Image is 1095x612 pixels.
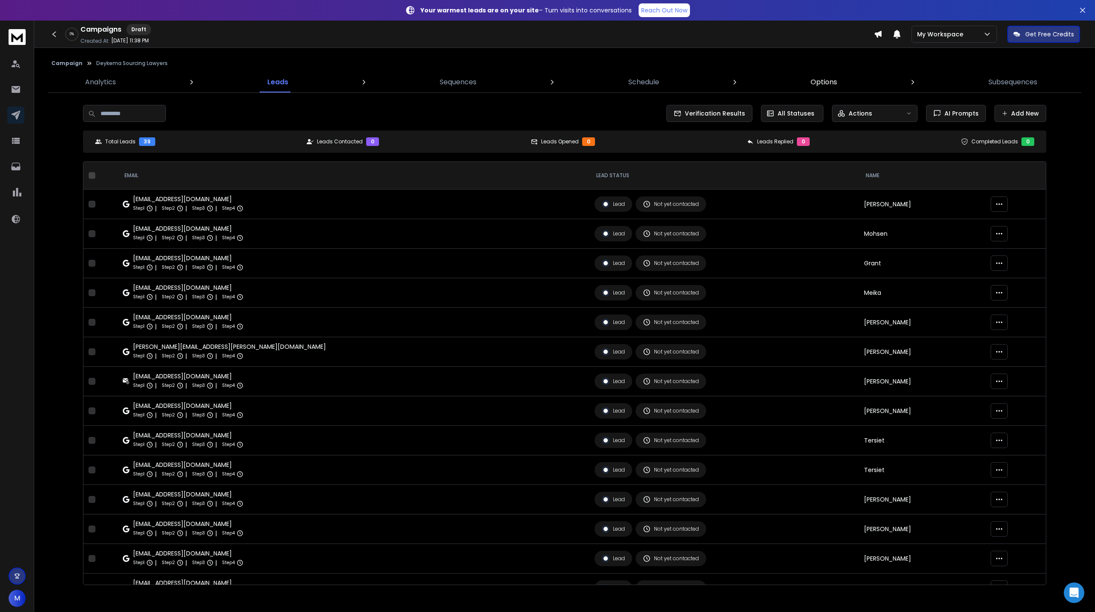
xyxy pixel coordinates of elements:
[859,308,985,337] td: [PERSON_NAME]
[155,559,157,567] p: |
[185,440,187,449] p: |
[859,485,985,514] td: [PERSON_NAME]
[133,313,243,321] div: [EMAIL_ADDRESS][DOMAIN_NAME]
[643,407,699,415] div: Not yet contacted
[185,529,187,538] p: |
[133,293,145,301] p: Step 1
[859,190,985,219] td: [PERSON_NAME]
[192,352,205,360] p: Step 3
[192,440,205,449] p: Step 3
[267,77,288,87] p: Leads
[133,204,145,213] p: Step 1
[643,289,699,297] div: Not yet contacted
[9,590,26,607] button: M
[133,470,145,478] p: Step 1
[192,411,205,419] p: Step 3
[185,559,187,567] p: |
[859,367,985,396] td: [PERSON_NAME]
[133,352,145,360] p: Step 1
[1021,137,1034,146] div: 0
[139,137,155,146] div: 39
[9,29,26,45] img: logo
[127,24,151,35] div: Draft
[643,525,699,533] div: Not yet contacted
[926,105,986,122] button: AI Prompts
[133,440,145,449] p: Step 1
[155,352,157,360] p: |
[155,322,157,331] p: |
[155,204,157,213] p: |
[262,72,293,92] a: Leads
[983,72,1042,92] a: Subsequences
[941,109,979,118] span: AI Prompts
[105,138,136,145] p: Total Leads
[155,499,157,508] p: |
[111,37,149,44] p: [DATE] 11:38 PM
[162,499,175,508] p: Step 2
[133,549,243,558] div: [EMAIL_ADDRESS][DOMAIN_NAME]
[133,460,243,469] div: [EMAIL_ADDRESS][DOMAIN_NAME]
[666,105,752,122] button: Verification Results
[133,195,243,203] div: [EMAIL_ADDRESS][DOMAIN_NAME]
[859,337,985,367] td: [PERSON_NAME]
[185,470,187,478] p: |
[602,584,625,592] div: Lead
[859,396,985,426] td: [PERSON_NAME]
[155,263,157,272] p: |
[192,263,205,272] p: Step 3
[162,322,175,331] p: Step 2
[643,466,699,474] div: Not yet contacted
[133,529,145,538] p: Step 1
[643,584,699,592] div: Not yet contacted
[222,234,235,242] p: Step 4
[133,381,145,390] p: Step 1
[222,559,235,567] p: Step 4
[80,24,121,35] h1: Campaigns
[185,352,187,360] p: |
[643,496,699,503] div: Not yet contacted
[185,411,187,419] p: |
[778,109,814,118] p: All Statuses
[971,138,1018,145] p: Completed Leads
[133,263,145,272] p: Step 1
[192,234,205,242] p: Step 3
[70,32,74,37] p: 0 %
[859,249,985,278] td: Grant
[643,259,699,267] div: Not yet contacted
[849,109,872,118] p: Actions
[643,200,699,208] div: Not yet contacted
[133,559,145,567] p: Step 1
[859,426,985,455] td: Tersiet
[602,407,625,415] div: Lead
[215,352,217,360] p: |
[185,293,187,301] p: |
[222,204,235,213] p: Step 4
[440,77,476,87] p: Sequences
[215,470,217,478] p: |
[133,372,243,380] div: [EMAIL_ADDRESS][DOMAIN_NAME]
[133,342,326,351] div: [PERSON_NAME][EMAIL_ADDRESS][PERSON_NAME][DOMAIN_NAME]
[133,579,243,587] div: [EMAIL_ADDRESS][DOMAIN_NAME]
[222,499,235,508] p: Step 4
[222,263,235,272] p: Step 4
[420,6,539,15] strong: Your warmest leads are on your site
[133,234,145,242] p: Step 1
[602,259,625,267] div: Lead
[859,455,985,485] td: Tersiet
[215,381,217,390] p: |
[192,322,205,331] p: Step 3
[602,200,625,208] div: Lead
[797,137,810,146] div: 0
[602,555,625,562] div: Lead
[185,234,187,242] p: |
[222,529,235,538] p: Step 4
[162,411,175,419] p: Step 2
[133,322,145,331] p: Step 1
[222,352,235,360] p: Step 4
[118,162,589,190] th: EMAIL
[643,437,699,444] div: Not yet contacted
[162,234,175,242] p: Step 2
[215,440,217,449] p: |
[420,6,632,15] p: – Turn visits into conversations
